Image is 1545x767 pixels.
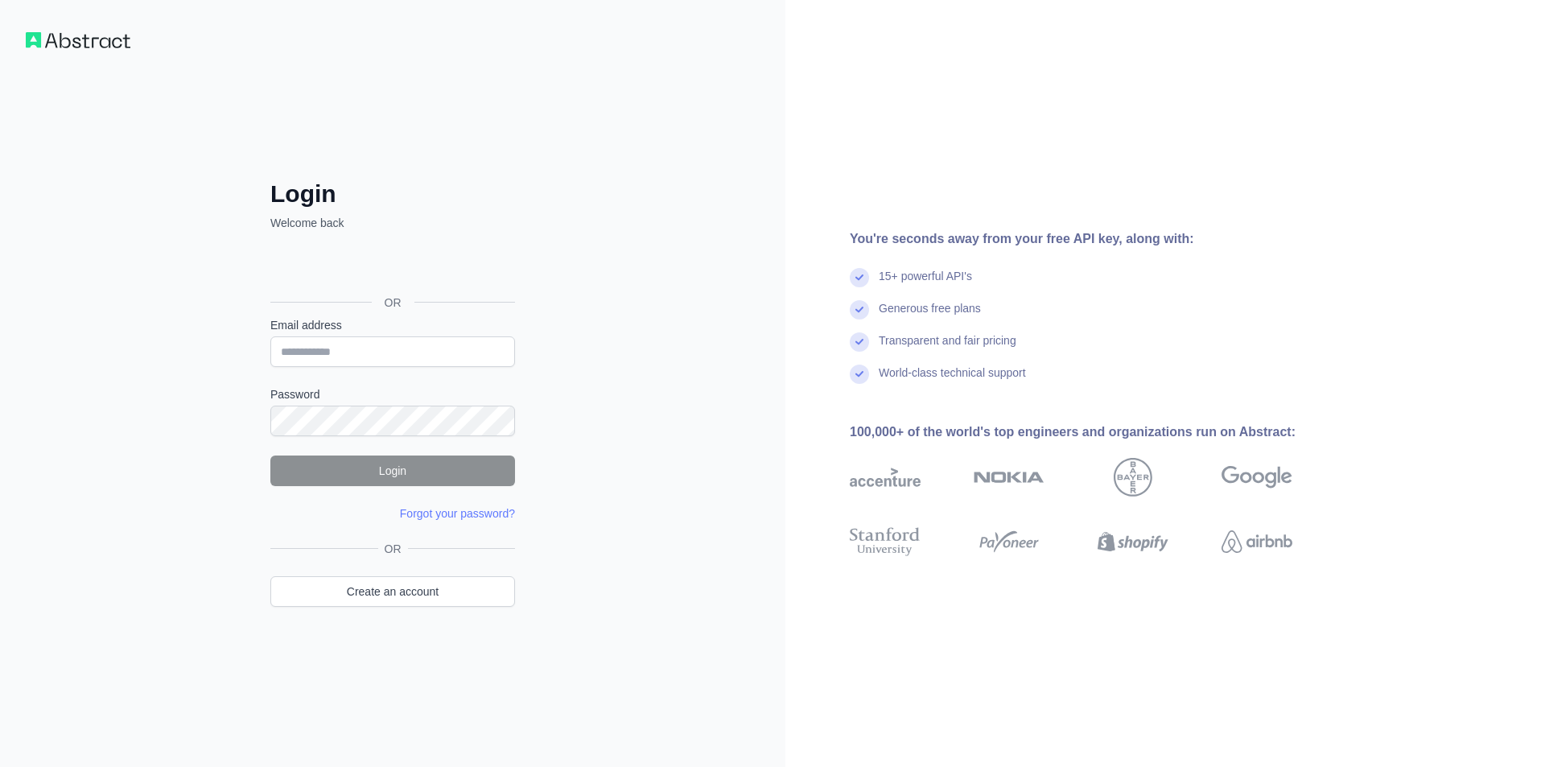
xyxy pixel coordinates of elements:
[850,458,921,497] img: accenture
[850,524,921,559] img: stanford university
[879,365,1026,397] div: World-class technical support
[974,458,1044,497] img: nokia
[1222,458,1292,497] img: google
[270,179,515,208] h2: Login
[850,229,1344,249] div: You're seconds away from your free API key, along with:
[262,249,520,284] iframe: Sign in with Google Button
[879,332,1016,365] div: Transparent and fair pricing
[1098,524,1168,559] img: shopify
[372,295,414,311] span: OR
[400,507,515,520] a: Forgot your password?
[974,524,1044,559] img: payoneer
[879,300,981,332] div: Generous free plans
[1222,524,1292,559] img: airbnb
[850,300,869,320] img: check mark
[850,423,1344,442] div: 100,000+ of the world's top engineers and organizations run on Abstract:
[850,365,869,384] img: check mark
[270,576,515,607] a: Create an account
[879,268,972,300] div: 15+ powerful API's
[270,386,515,402] label: Password
[378,541,408,557] span: OR
[1114,458,1152,497] img: bayer
[270,317,515,333] label: Email address
[850,268,869,287] img: check mark
[270,456,515,486] button: Login
[270,215,515,231] p: Welcome back
[850,332,869,352] img: check mark
[26,32,130,48] img: Workflow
